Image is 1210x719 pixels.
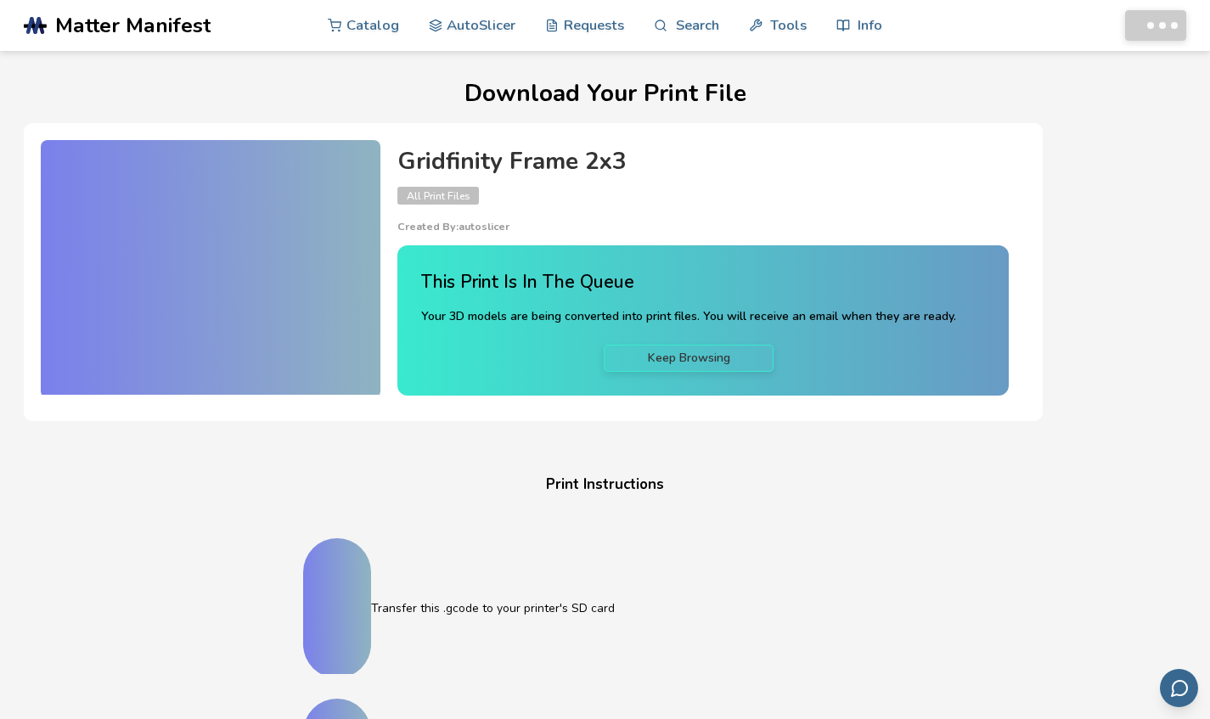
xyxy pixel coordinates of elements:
[371,599,908,617] p: Transfer this .gcode to your printer's SD card
[397,221,1009,233] p: Created By: autoslicer
[421,269,956,295] h4: This Print Is In The Queue
[55,14,211,37] span: Matter Manifest
[397,149,1009,175] h4: Gridfinity Frame 2x3
[604,345,774,372] a: Keep Browsing
[283,472,928,498] h4: Print Instructions
[421,307,956,326] p: Your 3D models are being converted into print files. You will receive an email when they are ready.
[1160,669,1198,707] button: Send feedback via email
[397,187,479,205] span: All Print Files
[24,81,1186,107] h1: Download Your Print File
